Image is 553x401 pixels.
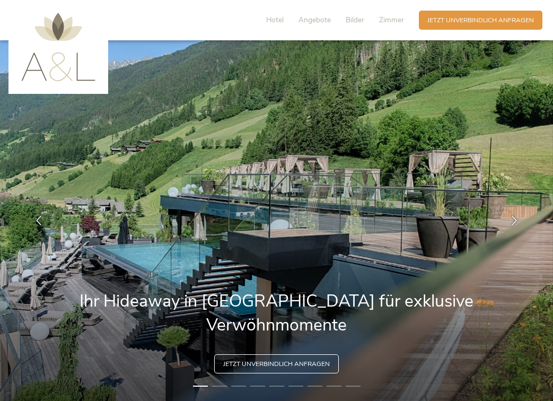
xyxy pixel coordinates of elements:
[379,15,404,25] span: Zimmer
[299,15,331,25] span: Angebote
[346,15,364,25] span: Bilder
[21,13,95,81] img: AMONTI & LUNARIS Wellnessresort
[427,16,534,25] span: Jetzt unverbindlich anfragen
[223,360,330,369] span: Jetzt unverbindlich anfragen
[266,15,284,25] span: Hotel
